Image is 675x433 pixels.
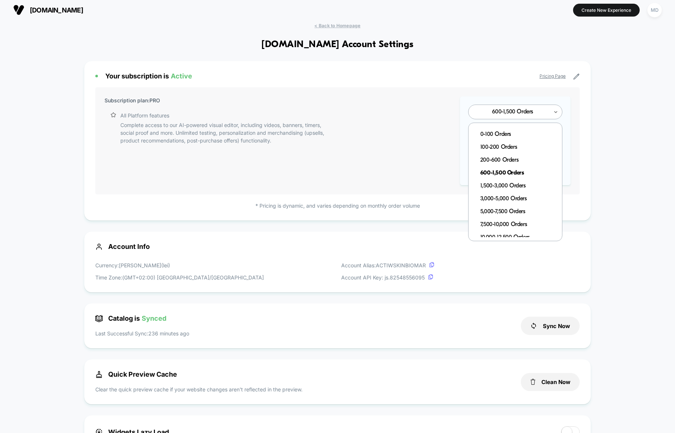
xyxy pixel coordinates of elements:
[476,167,562,180] div: 600-1,500 Orders
[341,274,434,281] p: Account API Key: js. 82548556095
[521,317,580,335] button: Sync Now
[105,96,160,104] p: Subscription plan: PRO
[142,314,166,322] span: Synced
[476,180,562,193] div: 1,500-3,000 Orders
[476,193,562,205] div: 3,000-5,000 Orders
[120,121,334,144] p: Complete access to our AI-powered visual editor, including videos, banners, timers, social proof ...
[95,243,580,250] span: Account Info
[95,202,580,210] p: * Pricing is dynamic, and varies depending on monthly order volume
[476,141,562,154] div: 100-200 Orders
[13,4,24,15] img: Visually logo
[476,154,562,167] div: 200-600 Orders
[171,72,192,80] span: Active
[95,274,264,281] p: Time Zone: (GMT+02:00) [GEOGRAPHIC_DATA]/[GEOGRAPHIC_DATA]
[476,128,562,141] div: 0-100 Orders
[647,3,662,17] div: MD
[573,4,640,17] button: Create New Experience
[477,109,549,116] div: 600-1,500 Orders
[95,386,303,393] p: Clear the quick preview cache if your website changes aren’t reflected in the preview.
[95,370,177,378] span: Quick Preview Cache
[30,6,83,14] span: [DOMAIN_NAME]
[521,373,580,391] button: Clean Now
[11,4,85,16] button: [DOMAIN_NAME]
[540,73,566,79] a: Pricing Page
[341,261,434,269] p: Account Alias: ACTIWSKINBIOMAR
[95,261,264,269] p: Currency: [PERSON_NAME] ( lei )
[105,72,192,80] span: Your subscription is
[261,39,413,50] h1: [DOMAIN_NAME] Account Settings
[476,205,562,218] div: 5,000-7,500 Orders
[476,218,562,231] div: 7,500-10,000 Orders
[95,330,189,337] p: Last Successful Sync: 236 minutes ago
[120,112,169,119] p: All Platform features
[314,23,360,28] span: < Back to Homepage
[95,314,166,322] span: Catalog is
[645,3,664,18] button: MD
